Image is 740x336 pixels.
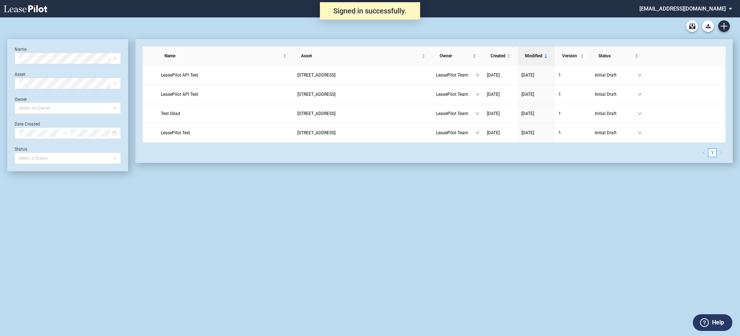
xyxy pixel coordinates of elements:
[686,20,698,32] a: Archive
[436,110,475,117] span: LeasePilot Team
[161,129,290,136] a: LeasePilot Test
[483,46,518,66] th: Created
[683,131,687,135] span: download
[708,148,717,157] li: 1
[297,71,429,79] a: [STREET_ADDRESS]
[521,71,551,79] a: [DATE]
[558,129,587,136] a: 1
[674,73,678,77] span: edit
[487,92,500,97] span: [DATE]
[717,148,725,157] button: right
[487,130,500,135] span: [DATE]
[436,71,475,79] span: LeasePilot Team
[598,52,633,60] span: Status
[475,73,480,77] span: down
[491,52,505,60] span: Created
[558,130,561,135] span: 1
[674,92,678,97] span: edit
[521,73,534,78] span: [DATE]
[161,91,290,98] a: LeasePilot API Test
[692,131,698,136] span: share-alt
[521,110,551,117] a: [DATE]
[164,52,281,60] span: Name
[521,111,534,116] span: [DATE]
[487,91,514,98] a: [DATE]
[15,147,27,152] label: Status
[692,111,698,116] span: share-alt
[161,71,290,79] a: LeasePilot API Test
[297,91,429,98] a: [STREET_ADDRESS]
[591,46,646,66] th: Status
[693,314,732,331] button: Help
[558,91,587,98] a: 1
[15,122,40,127] label: Date Created
[15,97,27,102] label: Owner
[558,73,561,78] span: 1
[521,129,551,136] a: [DATE]
[436,129,475,136] span: LeasePilot Team
[683,73,687,77] span: download
[638,73,642,77] span: down
[699,148,708,157] li: Previous Page
[475,92,480,97] span: down
[297,92,336,97] span: 109 State Street
[487,111,500,116] span: [DATE]
[161,92,198,97] span: LeasePilot API Test
[638,131,642,135] span: down
[475,131,480,135] span: down
[555,46,591,66] th: Version
[595,129,638,136] span: Initial Draft
[15,72,25,77] label: Asset
[638,92,642,97] span: down
[320,2,420,20] div: Signed in successfully.
[562,52,579,60] span: Version
[558,111,561,116] span: 1
[712,318,724,327] label: Help
[297,129,429,136] a: [STREET_ADDRESS]
[294,46,432,66] th: Asset
[525,52,542,60] span: Modified
[718,20,730,32] a: Create new document
[683,111,687,116] span: download
[487,110,514,117] a: [DATE]
[674,111,678,116] span: edit
[297,130,336,135] span: 109 State Street
[674,131,678,135] span: edit
[558,110,587,117] a: 1
[595,71,638,79] span: Initial Draft
[683,92,687,97] span: download
[62,131,68,136] span: swap-right
[487,129,514,136] a: [DATE]
[595,110,638,117] span: Initial Draft
[702,151,706,155] span: left
[297,111,336,116] span: 109 State Street
[161,110,290,117] a: Test Gilad
[297,110,429,117] a: [STREET_ADDRESS]
[62,131,68,136] span: to
[692,73,698,78] span: share-alt
[692,92,698,97] span: share-alt
[708,149,716,157] a: 1
[638,111,642,116] span: down
[440,52,471,60] span: Owner
[717,148,725,157] li: Next Page
[521,91,551,98] a: [DATE]
[436,91,475,98] span: LeasePilot Team
[475,111,480,116] span: down
[15,47,27,52] label: Name
[719,151,723,155] span: right
[161,111,180,116] span: Test Gilad
[157,46,294,66] th: Name
[161,130,190,135] span: LeasePilot Test
[558,71,587,79] a: 1
[521,92,534,97] span: [DATE]
[521,130,534,135] span: [DATE]
[301,52,420,60] span: Asset
[432,46,483,66] th: Owner
[161,73,198,78] span: LeasePilot API Test
[297,73,336,78] span: 109 State Street
[702,20,714,32] a: Download Blank Form
[487,71,514,79] a: [DATE]
[518,46,555,66] th: Modified
[595,91,638,98] span: Initial Draft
